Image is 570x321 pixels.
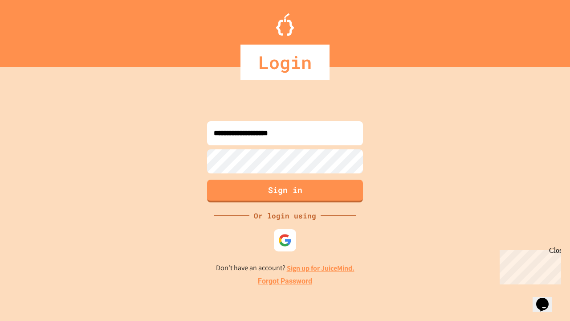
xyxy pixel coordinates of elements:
a: Forgot Password [258,276,312,287]
p: Don't have an account? [216,263,354,274]
button: Sign in [207,180,363,202]
div: Login [240,45,330,80]
div: Or login using [249,210,321,221]
a: Sign up for JuiceMind. [287,263,354,273]
iframe: chat widget [496,247,561,284]
iframe: chat widget [533,285,561,312]
img: google-icon.svg [278,234,292,247]
img: Logo.svg [276,13,294,36]
div: Chat with us now!Close [4,4,61,57]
